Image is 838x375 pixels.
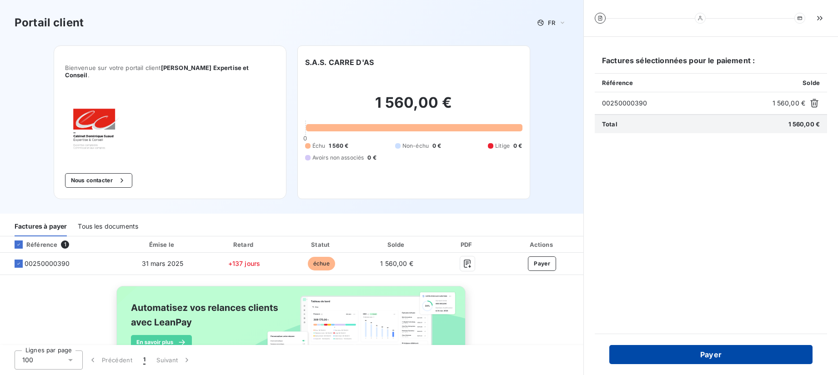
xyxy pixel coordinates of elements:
div: PDF [436,240,499,249]
span: 1 560,00 € [788,120,820,128]
span: Solde [803,79,820,86]
div: Factures à payer [15,217,67,236]
span: FR [548,19,555,26]
button: 1 [138,350,151,370]
h6: Factures sélectionnées pour le paiement : [595,55,827,73]
h6: S.A.S. CARRE D'AS [305,57,374,68]
span: 0 € [367,154,376,162]
span: 0 € [432,142,441,150]
div: Tous les documents [78,217,138,236]
div: Émise le [122,240,203,249]
div: Référence [7,240,57,249]
span: [PERSON_NAME] Expertise et Conseil [65,64,249,79]
button: Suivant [151,350,197,370]
span: 00250000390 [25,259,70,268]
span: 1 560,00 € [380,260,413,267]
div: Solde [361,240,432,249]
span: Total [602,120,617,128]
span: échue [308,257,335,270]
span: Référence [602,79,633,86]
span: +137 jours [228,260,261,267]
span: Avoirs non associés [312,154,364,162]
button: Nous contacter [65,173,132,188]
div: Statut [285,240,358,249]
span: 0 [303,135,307,142]
h3: Portail client [15,15,84,31]
img: Company logo [65,100,123,159]
button: Précédent [83,350,138,370]
span: 1 560,00 € [773,99,806,108]
span: 100 [22,355,33,365]
button: Payer [609,345,813,364]
h2: 1 560,00 € [305,94,522,121]
span: 31 mars 2025 [142,260,184,267]
span: 00250000390 [602,99,769,108]
span: Échu [312,142,326,150]
span: 1 560 € [329,142,348,150]
span: 1 [61,240,69,249]
div: Actions [502,240,582,249]
span: 0 € [513,142,522,150]
button: Payer [528,256,556,271]
span: Litige [495,142,510,150]
span: Non-échu [402,142,429,150]
div: Retard [207,240,281,249]
span: Bienvenue sur votre portail client . [65,64,275,79]
span: 1 [143,355,146,365]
